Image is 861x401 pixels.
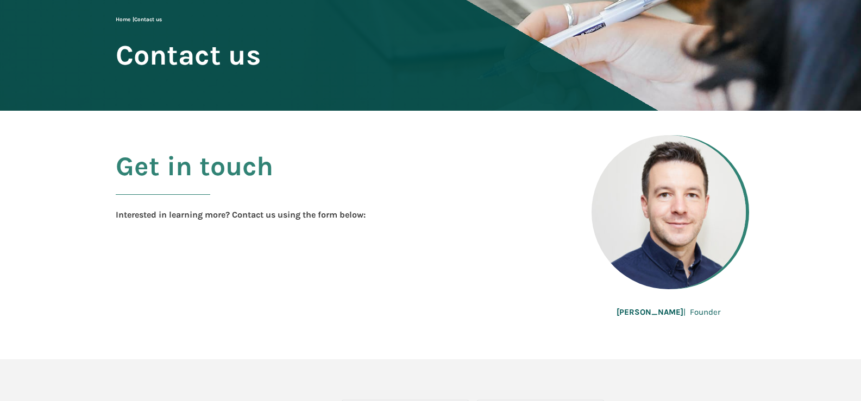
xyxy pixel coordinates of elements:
[116,16,162,23] span: |
[116,151,273,208] h2: Get in touch
[134,16,162,23] span: Contact us
[116,16,130,23] a: Home
[116,208,366,222] div: Interested in learning more? Contact us using the form below:
[617,305,720,319] div: | Founder
[617,307,683,317] b: [PERSON_NAME]
[116,40,261,70] span: Contact us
